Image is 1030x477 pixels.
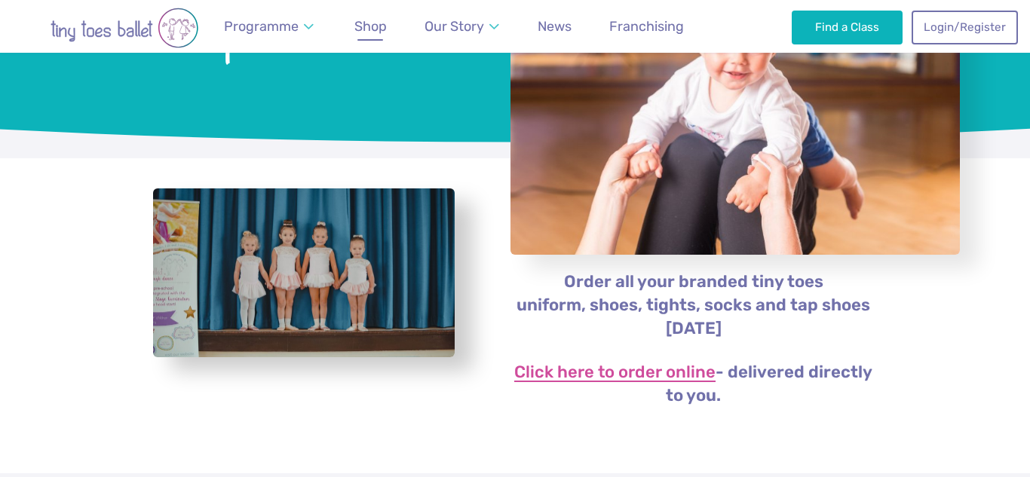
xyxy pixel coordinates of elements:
span: Franchising [609,18,684,34]
p: Order all your branded tiny toes uniform, shoes, tights, socks and tap shoes [DATE] [510,271,877,341]
a: Our Story [418,10,507,44]
a: Login/Register [912,11,1017,44]
span: Shop [354,18,387,34]
a: Find a Class [792,11,903,44]
a: Franchising [602,10,691,44]
a: View full-size image [153,188,455,358]
a: Click here to order online [514,364,716,382]
span: News [538,18,572,34]
a: Programme [217,10,321,44]
img: tiny toes ballet [19,8,230,48]
span: Programme [224,18,299,34]
a: Shop [348,10,394,44]
p: - delivered directly to you. [510,361,877,408]
a: News [531,10,578,44]
span: Our Story [425,18,484,34]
